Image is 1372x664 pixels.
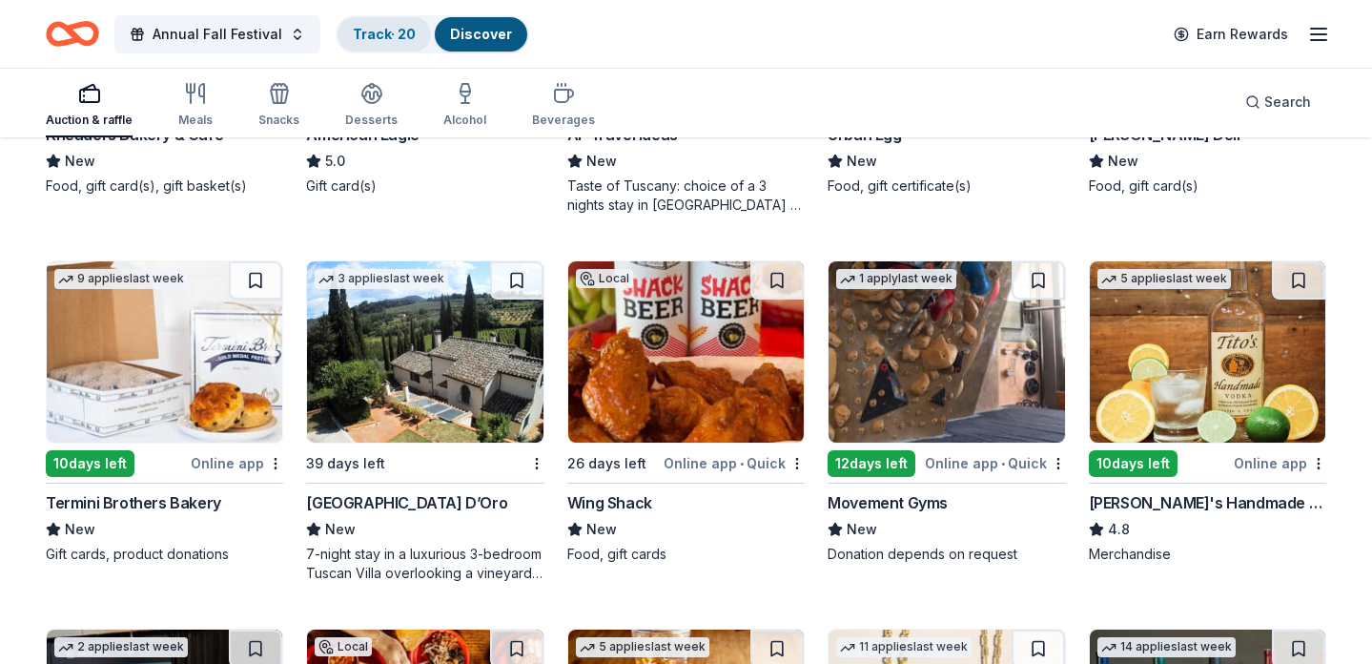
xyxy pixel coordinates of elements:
div: Gift card(s) [306,176,543,196]
div: Beverages [532,113,595,128]
button: Meals [178,74,213,137]
div: 2 applies last week [54,637,188,657]
div: Food, gift certificate(s) [828,176,1065,196]
div: 5 applies last week [576,637,709,657]
button: Track· 20Discover [336,15,529,53]
div: Termini Brothers Bakery [46,491,221,514]
a: Image for Villa Sogni D’Oro3 applieslast week39 days left[GEOGRAPHIC_DATA] D’OroNew7-night stay i... [306,260,543,583]
div: Food, gift card(s), gift basket(s) [46,176,283,196]
span: New [325,518,356,541]
span: New [65,150,95,173]
div: Merchandise [1089,545,1326,564]
div: [PERSON_NAME]'s Handmade Vodka [1089,491,1326,514]
div: Taste of Tuscany: choice of a 3 nights stay in [GEOGRAPHIC_DATA] or a 5 night stay in [GEOGRAPHIC... [567,176,805,215]
div: Desserts [345,113,398,128]
a: Image for Movement Gyms1 applylast week12days leftOnline app•QuickMovement GymsNewDonation depend... [828,260,1065,564]
span: Search [1264,91,1311,114]
div: Food, gift cards [567,545,805,564]
div: Snacks [258,113,299,128]
div: Food, gift card(s) [1089,176,1326,196]
img: Image for Movement Gyms [829,261,1064,443]
div: Donation depends on request [828,545,1065,564]
span: New [586,150,617,173]
div: Online app [191,451,283,475]
a: Earn Rewards [1162,17,1300,52]
a: Home [46,11,99,56]
div: Auction & raffle [46,113,133,128]
div: Local [576,269,633,288]
img: Image for Wing Shack [568,261,804,443]
span: New [847,518,877,541]
span: • [1001,456,1005,471]
div: 1 apply last week [836,269,956,289]
a: Track· 20 [353,26,416,42]
span: 4.8 [1108,518,1130,541]
button: Auction & raffle [46,74,133,137]
img: Image for Tito's Handmade Vodka [1090,261,1325,443]
button: Annual Fall Festival [114,15,320,53]
span: • [740,456,744,471]
div: 26 days left [567,452,646,475]
span: Annual Fall Festival [153,23,282,46]
img: Image for Termini Brothers Bakery [47,261,282,443]
button: Snacks [258,74,299,137]
button: Desserts [345,74,398,137]
div: 11 applies last week [836,637,972,657]
div: 10 days left [46,450,134,477]
div: Local [315,637,372,656]
div: Wing Shack [567,491,652,514]
span: New [65,518,95,541]
button: Beverages [532,74,595,137]
div: [GEOGRAPHIC_DATA] D’Oro [306,491,507,514]
div: 7-night stay in a luxurious 3-bedroom Tuscan Villa overlooking a vineyard and the ancient walled ... [306,545,543,583]
div: 14 applies last week [1097,637,1236,657]
div: 5 applies last week [1097,269,1231,289]
a: Image for Termini Brothers Bakery9 applieslast week10days leftOnline appTermini Brothers BakeryNe... [46,260,283,564]
div: 39 days left [306,452,385,475]
a: Image for Tito's Handmade Vodka5 applieslast week10days leftOnline app[PERSON_NAME]'s Handmade Vo... [1089,260,1326,564]
div: Online app [1234,451,1326,475]
a: Image for Wing ShackLocal26 days leftOnline app•QuickWing ShackNewFood, gift cards [567,260,805,564]
button: Search [1230,83,1326,121]
div: Alcohol [443,113,486,128]
div: Meals [178,113,213,128]
div: Movement Gyms [828,491,948,514]
div: 3 applies last week [315,269,448,289]
span: New [586,518,617,541]
a: Discover [450,26,512,42]
span: New [847,150,877,173]
button: Alcohol [443,74,486,137]
div: 10 days left [1089,450,1177,477]
div: Online app Quick [664,451,805,475]
span: 5.0 [325,150,345,173]
div: Online app Quick [925,451,1066,475]
div: Gift cards, product donations [46,545,283,564]
div: 12 days left [828,450,915,477]
img: Image for Villa Sogni D’Oro [307,261,543,443]
div: 9 applies last week [54,269,188,289]
span: New [1108,150,1138,173]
